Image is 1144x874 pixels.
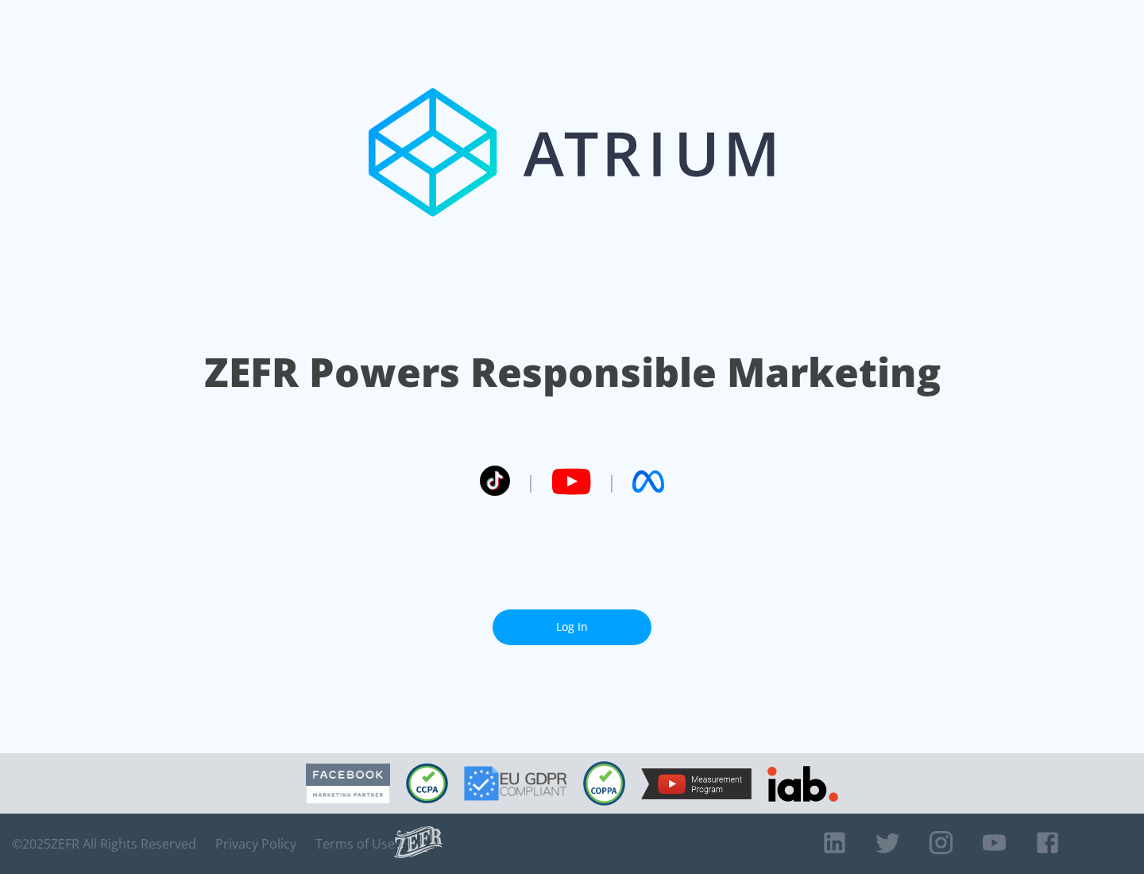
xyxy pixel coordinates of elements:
img: CCPA Compliant [406,764,448,803]
a: Terms of Use [315,836,395,852]
h1: ZEFR Powers Responsible Marketing [204,345,941,400]
img: Facebook Marketing Partner [306,764,390,804]
a: Privacy Policy [215,836,296,852]
span: | [526,470,535,493]
span: | [607,470,616,493]
a: Log In [493,609,651,645]
img: COPPA Compliant [583,761,625,806]
img: YouTube Measurement Program [641,768,752,799]
span: © 2025 ZEFR All Rights Reserved [12,836,196,852]
img: GDPR Compliant [464,766,567,801]
img: IAB [767,766,838,802]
